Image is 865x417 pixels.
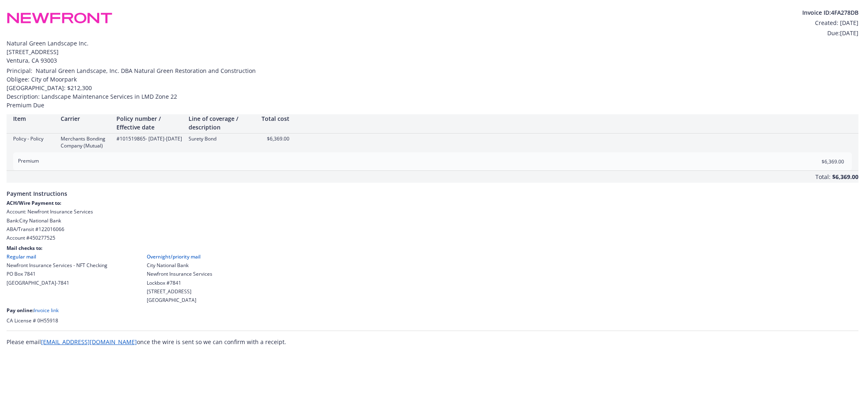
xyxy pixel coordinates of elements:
[7,262,107,269] div: Newfront Insurance Services - NFT Checking
[116,135,182,142] div: #101519865 - [DATE]-[DATE]
[7,253,107,260] div: Regular mail
[13,135,54,142] div: Policy - Policy
[261,114,289,123] div: Total cost
[147,297,212,304] div: [GEOGRAPHIC_DATA]
[7,226,858,233] div: ABA/Transit # 122016066
[802,29,858,37] div: Due: [DATE]
[61,135,110,149] div: Merchants Bonding Company (Mutual)
[147,279,212,286] div: Lockbox #7841
[7,66,858,109] div: Principal: Natural Green Landscape, Inc. DBA Natural Green Restoration and Construction Obligee: ...
[116,114,182,131] div: Policy number / Effective date
[7,199,858,206] div: ACH/Wire Payment to:
[7,245,858,252] div: Mail checks to:
[18,157,39,164] span: Premium
[147,270,212,277] div: Newfront Insurance Services
[13,114,54,123] div: Item
[261,135,289,142] div: $6,369.00
[802,18,858,27] div: Created: [DATE]
[147,253,212,260] div: Overnight/priority mail
[189,114,254,131] div: Line of coverage / description
[7,307,34,314] span: Pay online:
[7,317,858,324] div: CA License # 0H55918
[189,135,254,142] div: Surety Bond
[7,39,858,65] span: Natural Green Landscape Inc. [STREET_ADDRESS] Ventura , CA 93003
[832,171,858,183] div: $6,369.00
[61,114,110,123] div: Carrier
[34,307,59,314] a: Invoice link
[147,288,212,295] div: [STREET_ADDRESS]
[802,8,858,17] div: Invoice ID: 4FA278DB
[796,155,849,168] input: 0.00
[7,234,858,241] div: Account # 450277525
[815,172,831,183] div: Total:
[7,270,107,277] div: PO Box 7841
[7,217,858,224] div: Bank: City National Bank
[7,338,858,346] div: Please email once the wire is sent so we can confirm with a receipt.
[7,183,858,199] span: Payment Instructions
[7,208,858,215] div: Account: Newfront Insurance Services
[147,262,212,269] div: City National Bank
[41,338,137,346] a: [EMAIL_ADDRESS][DOMAIN_NAME]
[7,279,107,286] div: [GEOGRAPHIC_DATA]-7841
